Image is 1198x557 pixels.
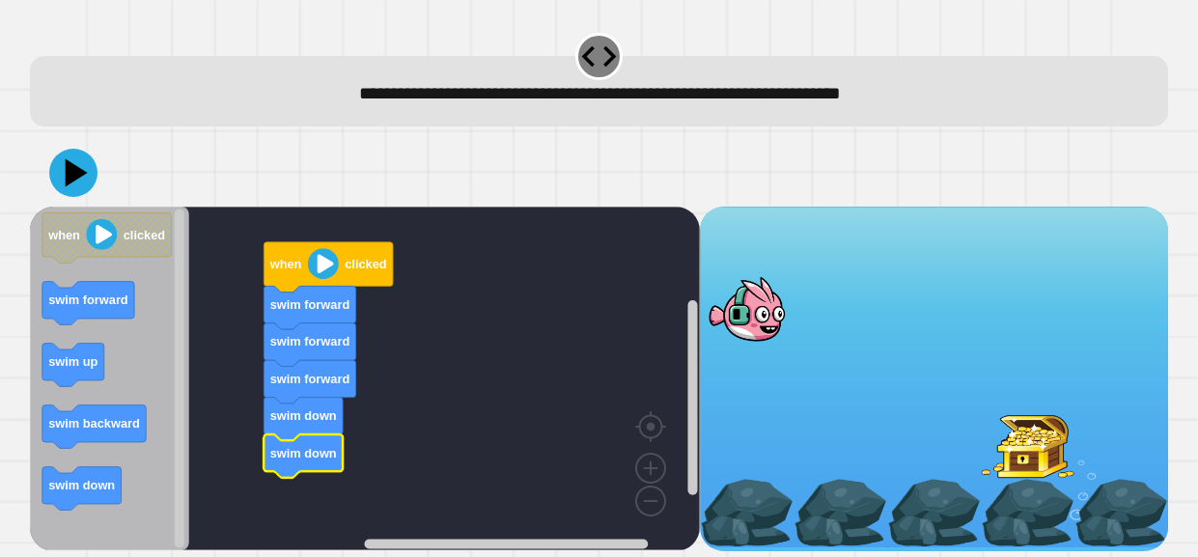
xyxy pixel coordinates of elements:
text: swim down [270,408,337,423]
text: swim forward [270,334,350,348]
text: when [47,227,80,241]
text: swim forward [48,292,128,307]
text: swim forward [270,372,350,386]
text: swim down [48,478,115,492]
text: swim forward [270,297,350,312]
text: swim up [48,354,98,369]
text: swim down [270,445,337,460]
div: Blockly Workspace [30,207,700,551]
text: swim backward [48,416,140,431]
text: when [269,257,302,271]
text: clicked [345,257,386,271]
text: clicked [124,227,165,241]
